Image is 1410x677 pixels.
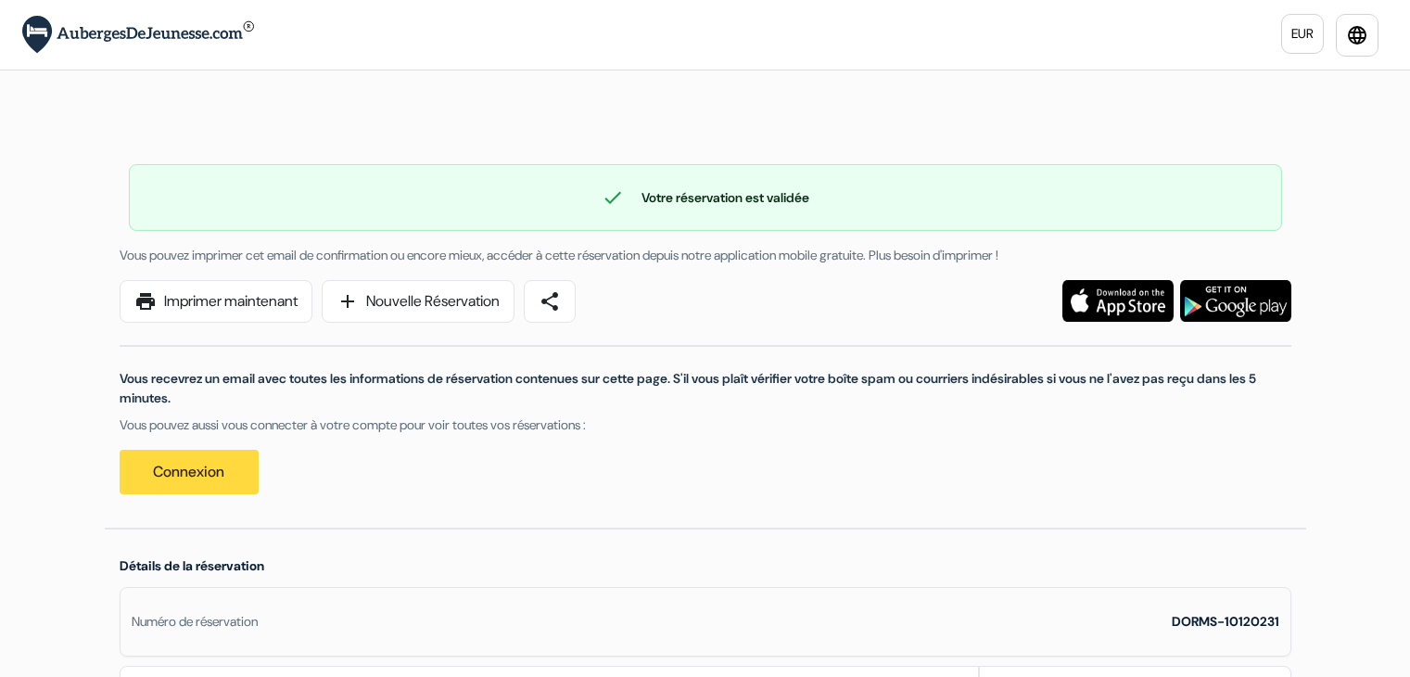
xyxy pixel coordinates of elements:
div: Numéro de réservation [132,612,258,632]
span: add [337,290,359,313]
img: Téléchargez l'application gratuite [1180,280,1291,322]
p: Vous recevrez un email avec toutes les informations de réservation contenues sur cette page. S'il... [120,369,1291,408]
img: AubergesDeJeunesse.com [22,16,254,54]
span: print [134,290,157,313]
p: Vous pouvez aussi vous connecter à votre compte pour voir toutes vos réservations : [120,415,1291,435]
div: Votre réservation est validée [130,186,1281,209]
a: share [524,280,576,323]
a: Connexion [120,450,259,494]
img: Téléchargez l'application gratuite [1062,280,1174,322]
a: printImprimer maintenant [120,280,312,323]
span: Détails de la réservation [120,557,264,574]
a: addNouvelle Réservation [322,280,514,323]
span: check [602,186,624,209]
i: language [1346,24,1368,46]
span: share [539,290,561,313]
a: EUR [1281,14,1324,54]
a: language [1336,14,1378,57]
span: Vous pouvez imprimer cet email de confirmation ou encore mieux, accéder à cette réservation depui... [120,247,998,263]
strong: DORMS-10120231 [1172,613,1279,630]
